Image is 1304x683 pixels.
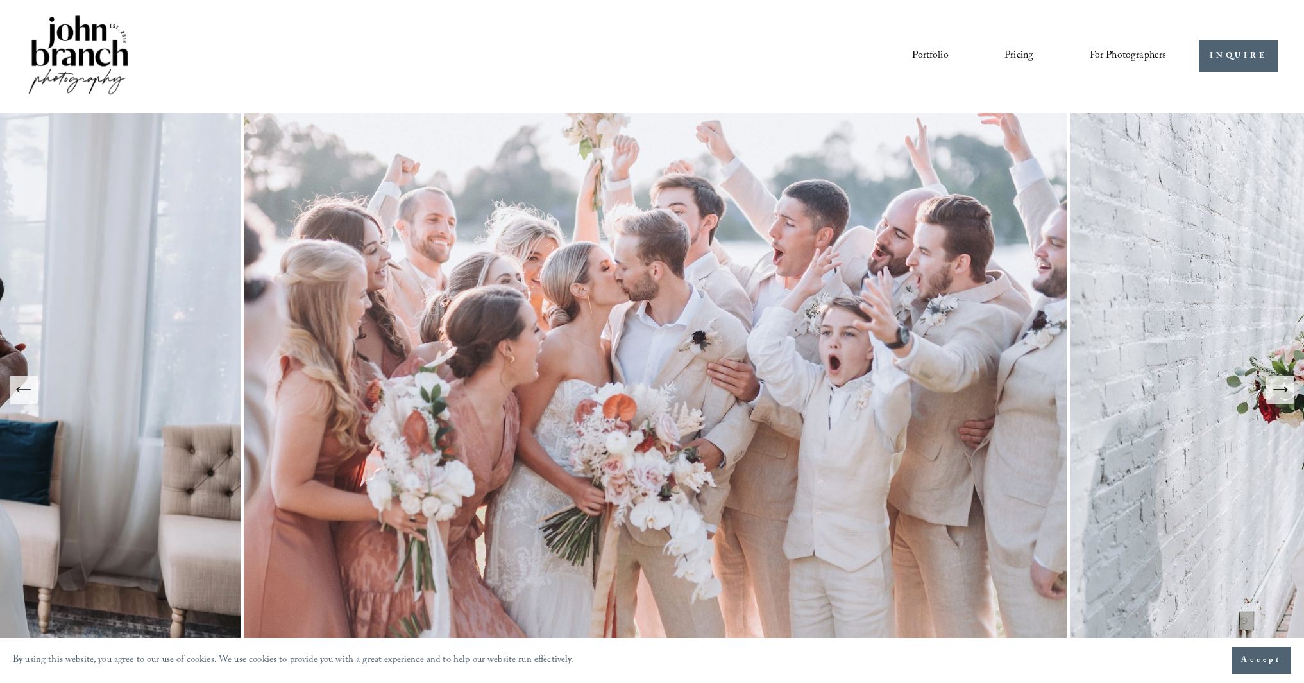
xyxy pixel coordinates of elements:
[13,652,574,670] p: By using this website, you agree to our use of cookies. We use cookies to provide you with a grea...
[912,46,948,67] a: Portfolio
[1004,46,1033,67] a: Pricing
[1232,647,1291,674] button: Accept
[1241,654,1282,667] span: Accept
[10,376,38,404] button: Previous Slide
[1199,40,1278,72] a: INQUIRE
[1266,376,1294,404] button: Next Slide
[26,13,130,99] img: John Branch IV Photography
[241,113,1070,666] img: A wedding party celebrating outdoors, featuring a bride and groom kissing amidst cheering bridesm...
[1090,46,1167,66] span: For Photographers
[1090,46,1167,67] a: folder dropdown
